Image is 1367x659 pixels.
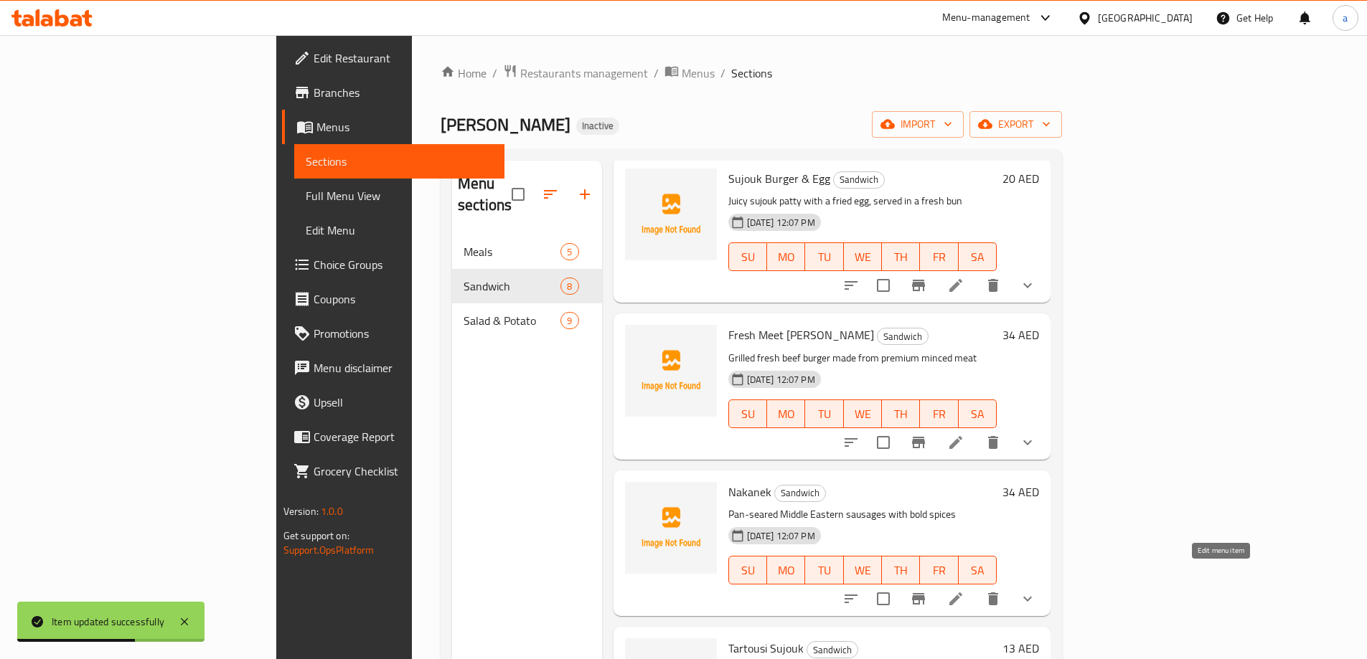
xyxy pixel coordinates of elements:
span: a [1343,10,1348,26]
span: Sandwich [775,485,825,501]
div: Sandwich [774,485,826,502]
span: Fresh Meet [PERSON_NAME] [728,324,874,346]
div: Sandwich [833,171,885,189]
span: TH [888,247,914,267]
button: show more [1010,425,1045,460]
span: Grocery Checklist [314,463,493,480]
button: SA [959,556,997,584]
span: export [981,115,1051,133]
a: Edit Menu [294,213,504,247]
a: Edit Restaurant [282,41,504,75]
li: / [654,65,659,82]
span: Edit Menu [306,222,493,239]
span: [DATE] 12:07 PM [741,529,821,543]
span: Get support on: [283,526,349,545]
button: sort-choices [834,582,868,616]
button: sort-choices [834,425,868,460]
button: delete [976,582,1010,616]
a: Coupons [282,282,504,316]
span: Sujouk Burger & Egg [728,168,830,189]
span: Select to update [868,584,898,614]
button: MO [767,556,805,584]
li: / [720,65,725,82]
span: Sections [731,65,772,82]
button: SA [959,242,997,271]
img: Fresh Meet Burger [625,325,717,417]
button: Add section [568,177,602,212]
span: Menus [316,118,493,136]
svg: Show Choices [1019,277,1036,294]
span: Sandwich [834,171,884,188]
span: Select to update [868,270,898,300]
a: Promotions [282,316,504,351]
svg: Show Choices [1019,434,1036,451]
img: Nakanek [625,482,717,574]
span: Tartousi Sujouk [728,637,804,659]
button: show more [1010,582,1045,616]
div: Menu-management [942,9,1030,27]
span: Sort sections [533,177,568,212]
span: Sandwich [807,642,858,658]
button: TU [805,242,843,271]
h6: 34 AED [1002,482,1039,502]
span: Branches [314,84,493,101]
span: Meals [464,243,560,260]
span: 1.0.0 [321,502,343,521]
span: FR [926,247,952,267]
span: Coverage Report [314,428,493,445]
span: WE [850,247,876,267]
span: Nakanek [728,481,771,503]
button: SU [728,399,767,428]
a: Grocery Checklist [282,454,504,488]
span: Sections [306,153,493,170]
span: Restaurants management [520,65,648,82]
div: Sandwich [877,328,929,345]
span: TH [888,404,914,425]
span: import [883,115,952,133]
button: sort-choices [834,268,868,303]
button: WE [844,556,882,584]
button: show more [1010,268,1045,303]
a: Menu disclaimer [282,351,504,385]
span: WE [850,404,876,425]
span: SU [735,560,761,581]
a: Sections [294,144,504,179]
button: import [872,111,964,138]
button: SA [959,399,997,428]
div: items [560,312,578,329]
span: SU [735,404,761,425]
button: SU [728,242,767,271]
button: FR [920,399,958,428]
button: TU [805,556,843,584]
button: Branch-specific-item [901,582,936,616]
span: Salad & Potato [464,312,560,329]
span: TU [811,247,837,267]
button: WE [844,399,882,428]
span: Select to update [868,427,898,457]
span: MO [773,404,799,425]
span: 5 [561,245,578,259]
span: Promotions [314,325,493,342]
div: items [560,243,578,260]
div: items [560,278,578,295]
button: TU [805,399,843,428]
p: Juicy sujouk patty with a fried egg, served in a fresh bun [728,192,997,210]
a: Full Menu View [294,179,504,213]
span: TU [811,560,837,581]
div: Sandwich [807,641,858,658]
span: MO [773,247,799,267]
span: TH [888,560,914,581]
div: Sandwich8 [452,269,602,303]
h6: 13 AED [1002,638,1039,658]
button: Branch-specific-item [901,425,936,460]
div: Salad & Potato9 [452,303,602,338]
span: [PERSON_NAME] [441,108,570,141]
span: Menu disclaimer [314,359,493,376]
a: Coverage Report [282,419,504,454]
button: MO [767,242,805,271]
span: 9 [561,314,578,328]
span: Version: [283,502,319,521]
div: Meals5 [452,234,602,269]
a: Edit menu item [947,277,964,294]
